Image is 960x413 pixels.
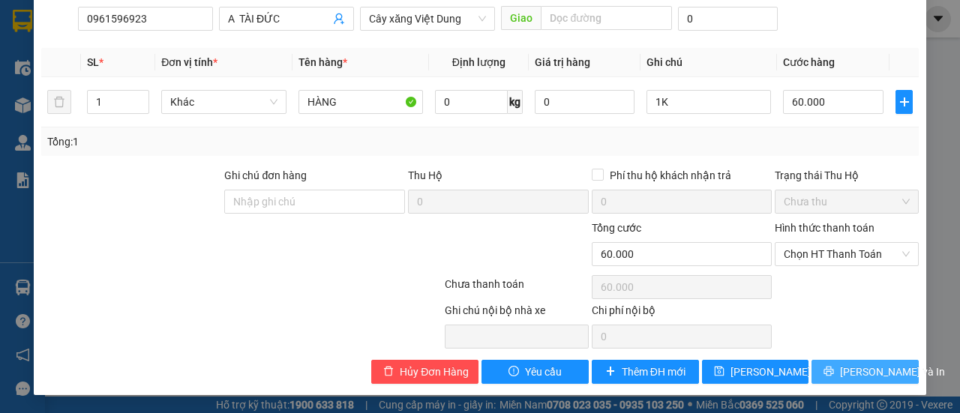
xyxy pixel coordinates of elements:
span: delete [383,366,394,378]
button: plusThêm ĐH mới [592,360,699,384]
h2: YQUFZTV3 [8,87,121,112]
span: save [714,366,724,378]
div: Chưa thanh toán [443,276,590,302]
input: VD: Bàn, Ghế [298,90,423,114]
span: kg [508,90,523,114]
span: [PERSON_NAME] và In [840,364,945,380]
label: Hình thức thanh toán [775,222,874,234]
th: Ghi chú [640,48,777,77]
input: Cước giao hàng [678,7,778,31]
span: plus [896,96,912,108]
button: delete [47,90,71,114]
div: Tổng: 1 [47,133,372,150]
span: Thêm ĐH mới [622,364,685,380]
input: Ghi chú đơn hàng [224,190,405,214]
span: Giá trị hàng [535,56,590,68]
span: Định lượng [452,56,505,68]
span: Phí thu hộ khách nhận trả [604,167,737,184]
button: save[PERSON_NAME] thay đổi [702,360,809,384]
button: printer[PERSON_NAME] và In [811,360,919,384]
span: Thu Hộ [408,169,442,181]
span: [PERSON_NAME] thay đổi [730,364,850,380]
span: exclamation-circle [508,366,519,378]
input: Ghi Chú [646,90,771,114]
b: [PERSON_NAME] [91,35,253,60]
input: Dọc đường [541,6,671,30]
button: deleteHủy Đơn Hàng [371,360,478,384]
span: Cây xăng Việt Dung [369,7,486,30]
h2: VP Nhận: Văn phòng Cảnh Dương [79,87,362,229]
span: plus [605,366,616,378]
span: Chưa thu [784,190,910,213]
span: Tổng cước [592,222,641,234]
span: Cước hàng [783,56,835,68]
span: Đơn vị tính [161,56,217,68]
span: user-add [333,13,345,25]
span: SL [87,56,99,68]
div: Ghi chú nội bộ nhà xe [445,302,589,325]
span: printer [823,366,834,378]
span: Chọn HT Thanh Toán [784,243,910,265]
div: Trạng thái Thu Hộ [775,167,919,184]
span: Khác [170,91,277,113]
span: Tên hàng [298,56,347,68]
label: Ghi chú đơn hàng [224,169,307,181]
span: Yêu cầu [525,364,562,380]
button: plus [895,90,913,114]
button: exclamation-circleYêu cầu [481,360,589,384]
span: Hủy Đơn Hàng [400,364,469,380]
div: Chi phí nội bộ [592,302,772,325]
span: Giao [501,6,541,30]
